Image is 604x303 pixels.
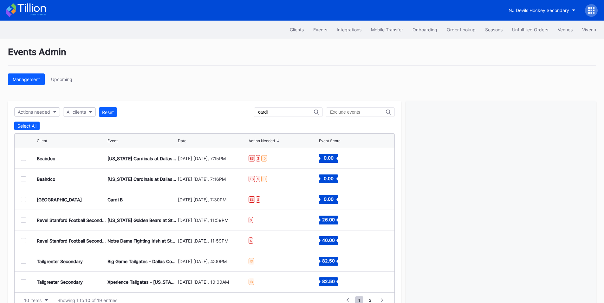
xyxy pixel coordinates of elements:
[24,298,42,303] div: 10 items
[249,155,255,161] div: ES
[37,138,47,143] div: Client
[14,122,40,130] button: Select All
[107,176,177,182] div: [US_STATE] Cardinals at Dallas Cowboys Parking
[308,24,332,35] button: Events
[13,77,40,82] div: Management
[256,196,260,203] div: $
[178,259,247,264] div: [DATE] [DATE], 4:00PM
[285,24,308,35] button: Clients
[324,155,334,161] text: 0.00
[17,123,36,129] div: Select All
[322,237,335,243] text: 40.00
[8,47,596,66] div: Events Admin
[337,27,361,32] div: Integrations
[37,259,83,264] div: Tailgreeter Secondary
[442,24,480,35] button: Order Lookup
[51,77,72,82] div: Upcoming
[107,197,123,202] div: Cardi B
[412,27,437,32] div: Onboarding
[577,24,601,35] button: Vivenu
[485,27,503,32] div: Seasons
[319,138,341,143] div: Event Score
[322,217,335,222] text: 26.00
[258,110,314,115] input: Include events
[37,176,55,182] div: Beairdco
[256,176,260,182] div: $
[178,156,247,161] div: [DATE] [DATE], 7:15PM
[107,218,177,223] div: [US_STATE] Golden Bears at Stanford Cardinal Football
[107,259,177,264] div: Big Game Tailgates - Dallas Cowboys Vs [US_STATE] Cardinals
[480,24,507,35] button: Seasons
[8,73,45,85] button: Management
[249,237,253,244] div: $
[261,176,267,182] div: ID
[249,258,254,264] div: ID
[447,27,476,32] div: Order Lookup
[332,24,366,35] button: Integrations
[290,27,304,32] div: Clients
[37,218,106,223] div: Revel Stanford Football Secondary
[46,73,77,85] button: Upcoming
[178,238,247,243] div: [DATE] [DATE], 11:59PM
[504,4,580,16] button: NJ Devils Hockey Secondary
[249,138,275,143] div: Action Needed
[107,238,177,243] div: Notre Dame Fighting Irish at Stanford Cardinal Football
[553,24,577,35] button: Venues
[330,110,386,115] input: Exclude events
[371,27,403,32] div: Mobile Transfer
[256,155,260,161] div: $
[261,155,267,161] div: ID
[249,196,255,203] div: ES
[582,27,596,32] div: Vivenu
[507,24,553,35] button: Unfulfilled Orders
[107,156,177,161] div: [US_STATE] Cardinals at Dallas Cowboys ([DATE] Night Football)
[324,196,334,202] text: 0.00
[322,279,335,284] text: 82.50
[37,197,82,202] div: [GEOGRAPHIC_DATA]
[37,279,83,285] div: Tailgreeter Secondary
[366,24,408,35] button: Mobile Transfer
[178,218,247,223] div: [DATE] [DATE], 11:59PM
[249,217,253,223] div: $
[249,279,254,285] div: ID
[178,279,247,285] div: [DATE] [DATE], 10:00AM
[57,298,117,303] div: Showing 1 to 10 of 19 entries
[324,176,334,181] text: 0.00
[63,107,96,117] button: All clients
[408,24,442,35] button: Onboarding
[18,109,50,115] div: Actions needed
[512,27,548,32] div: Unfulfilled Orders
[313,27,327,32] div: Events
[37,238,106,243] div: Revel Stanford Football Secondary
[107,138,118,143] div: Event
[178,197,247,202] div: [DATE] [DATE], 7:30PM
[558,27,573,32] div: Venues
[178,138,186,143] div: Date
[107,279,177,285] div: Xperience Tailgates - [US_STATE] Cardinals at Seattle Seahawks
[99,107,117,117] button: Reset
[178,176,247,182] div: [DATE] [DATE], 7:16PM
[102,110,114,115] div: Reset
[67,109,86,115] div: All clients
[509,8,569,13] div: NJ Devils Hockey Secondary
[249,176,255,182] div: ES
[322,258,335,263] text: 82.50
[14,107,60,117] button: Actions needed
[37,156,55,161] div: Beairdco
